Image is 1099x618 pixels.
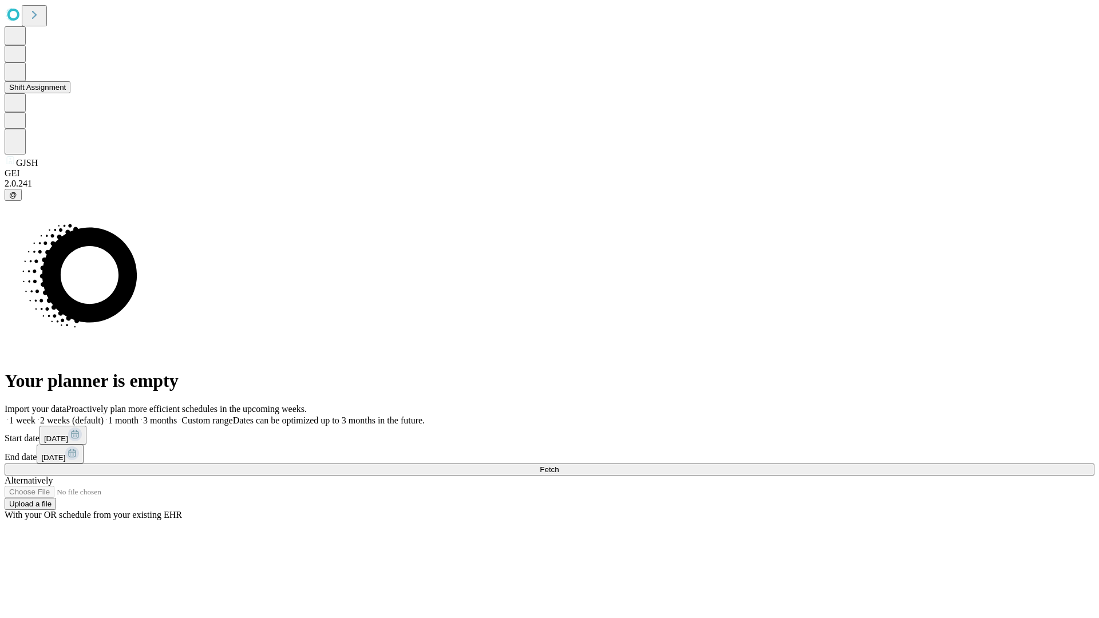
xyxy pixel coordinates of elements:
[5,168,1094,179] div: GEI
[5,370,1094,391] h1: Your planner is empty
[5,189,22,201] button: @
[5,81,70,93] button: Shift Assignment
[16,158,38,168] span: GJSH
[5,463,1094,476] button: Fetch
[39,426,86,445] button: [DATE]
[108,415,139,425] span: 1 month
[44,434,68,443] span: [DATE]
[9,415,35,425] span: 1 week
[37,445,84,463] button: [DATE]
[41,453,65,462] span: [DATE]
[5,476,53,485] span: Alternatively
[66,404,307,414] span: Proactively plan more efficient schedules in the upcoming weeks.
[181,415,232,425] span: Custom range
[143,415,177,425] span: 3 months
[540,465,559,474] span: Fetch
[5,510,182,520] span: With your OR schedule from your existing EHR
[5,404,66,414] span: Import your data
[5,179,1094,189] div: 2.0.241
[9,191,17,199] span: @
[5,498,56,510] button: Upload a file
[5,445,1094,463] div: End date
[233,415,425,425] span: Dates can be optimized up to 3 months in the future.
[40,415,104,425] span: 2 weeks (default)
[5,426,1094,445] div: Start date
